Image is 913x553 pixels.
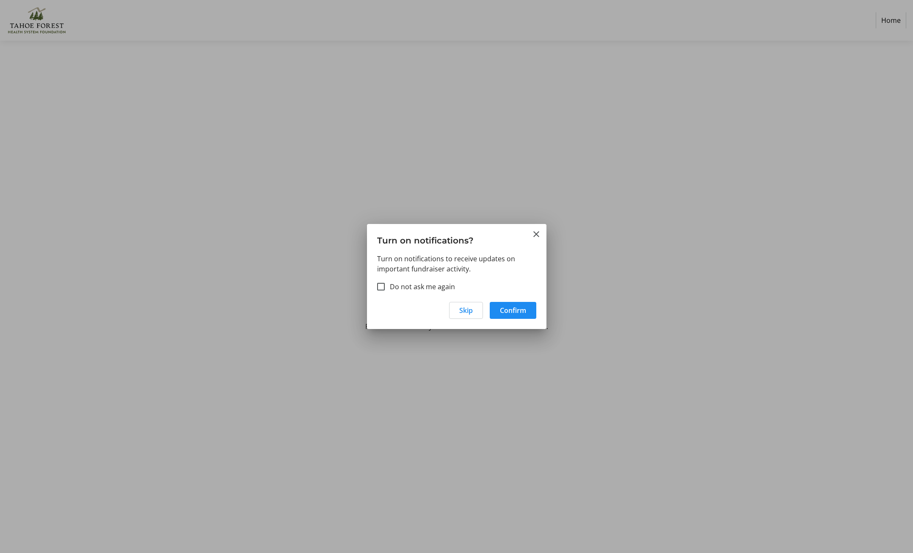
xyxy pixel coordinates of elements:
button: Confirm [490,302,536,319]
button: Close [531,229,541,239]
h3: Turn on notifications? [367,224,546,253]
label: Do not ask me again [385,282,455,292]
span: Skip [459,305,473,315]
span: Confirm [500,305,526,315]
button: Skip [449,302,483,319]
p: Turn on notifications to receive updates on important fundraiser activity. [377,254,536,274]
